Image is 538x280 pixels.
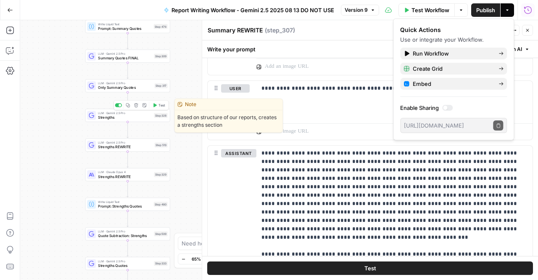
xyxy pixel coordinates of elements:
[85,227,170,240] div: LLM · Gemini 2.5 ProQuote Subtraction: StrengthsStep 509
[207,261,533,275] button: Test
[400,104,507,112] label: Enable Sharing
[98,85,152,91] span: Only Summary Quotes
[98,259,152,263] span: LLM · Gemini 2.5 Pro
[127,33,129,49] g: Edge from step_476 to step_309
[341,5,379,16] button: Version 9
[98,263,152,268] span: Strengths Quotes
[154,202,168,207] div: Step 480
[202,40,538,58] div: Write your prompt
[154,172,168,177] div: Step 329
[155,83,168,88] div: Step 317
[208,81,250,140] div: user
[127,152,129,168] g: Edge from step_513 to step_329
[98,51,152,56] span: LLM · Gemini 2.5 Pro
[221,149,256,157] button: assistant
[127,181,129,197] g: Edge from step_329 to step_480
[127,63,129,79] g: Edge from step_309 to step_317
[98,170,152,174] span: LLM · Claude Opus 4
[98,115,152,120] span: Strengths
[413,49,492,58] span: Run Workflow
[85,50,170,63] div: LLM · Gemini 2.5 ProSummary Quotes FINALStep 309
[98,81,152,85] span: LLM · Gemini 2.5 Pro
[98,22,151,26] span: Write Liquid Text
[476,6,495,14] span: Publish
[98,111,152,115] span: LLM · Gemini 2.5 Pro
[85,257,170,270] div: LLM · Gemini 2.5 ProStrengths QuotesStep 333
[171,6,334,14] span: Report Writing Workflow - Gemini 2.5 2025 08 13 DO NOT USE
[85,139,170,152] div: LLM · Gemini 2.5 ProStrengths REWRITEStep 513
[85,20,170,33] div: Write Liquid TextPrompt: Summary QuotesStep 476
[413,80,492,88] span: Embed
[98,203,151,209] span: Prompt: Strengths Quotes
[411,6,449,14] span: Test Workflow
[127,122,129,138] g: Edge from step_328 to step_513
[98,144,152,149] span: Strengths REWRITE
[175,110,282,132] span: Based on structure of our reports, creates a strengths section
[127,240,129,256] g: Edge from step_509 to step_333
[85,79,170,92] div: LLM · Gemini 2.5 ProOnly Summary QuotesStep 317
[98,174,152,179] span: Strengths REWRITE
[98,140,152,144] span: LLM · Gemini 2.5 Pro
[154,261,168,266] div: Step 333
[192,256,201,262] span: 65%
[471,3,500,17] button: Publish
[398,3,454,17] button: Test Workflow
[98,26,151,31] span: Prompt: Summary Quotes
[127,211,129,227] g: Edge from step_480 to step_509
[154,232,168,237] div: Step 509
[150,101,167,109] button: Test
[413,64,492,73] span: Create Grid
[98,233,152,238] span: Quote Subtraction: Strengths
[154,24,168,29] div: Step 476
[158,103,165,108] span: Test
[265,26,295,35] span: ( step_307 )
[159,3,339,17] button: Report Writing Workflow - Gemini 2.5 2025 08 13 DO NOT USE
[154,53,168,59] div: Step 309
[98,55,152,61] span: Summary Quotes FINAL
[85,197,170,211] div: Write Liquid TextPrompt: Strengths QuotesStep 480
[98,200,151,204] span: Write Liquid Text
[364,264,376,272] span: Test
[400,36,484,43] span: Use or integrate your Workflow.
[98,229,152,233] span: LLM · Gemini 2.5 Pro
[175,99,282,110] div: Note
[85,168,170,181] div: LLM · Claude Opus 4Strengths REWRITEStep 329
[221,84,250,93] button: user
[155,143,168,148] div: Step 513
[85,109,170,122] div: LLM · Gemini 2.5 ProStrengthsStep 328Test
[345,6,368,14] span: Version 9
[154,113,168,118] div: Step 328
[208,26,263,35] textarea: Summary REWRITE
[400,26,507,34] div: Quick Actions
